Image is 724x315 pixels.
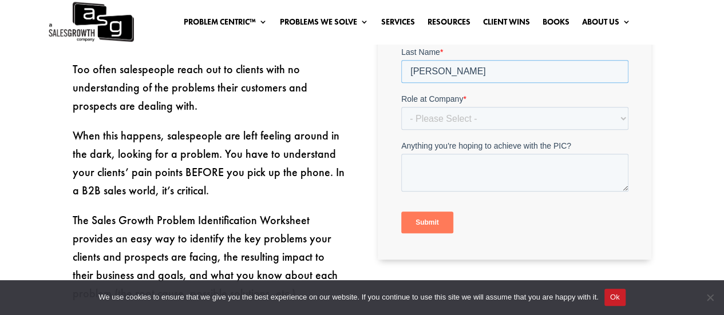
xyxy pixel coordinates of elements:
[581,18,630,30] a: About Us
[704,292,715,303] span: No
[183,18,267,30] a: Problem Centric™
[73,126,346,211] p: When this happens, salespeople are left feeling around in the dark, looking for a problem. You ha...
[98,292,598,303] span: We use cookies to ensure that we give you the best experience on our website. If you continue to ...
[73,60,346,126] p: Too often salespeople reach out to clients with no understanding of the problems their customers ...
[482,18,529,30] a: Client Wins
[279,18,368,30] a: Problems We Solve
[604,289,626,306] button: Ok
[73,211,346,314] p: The Sales Growth Problem Identification Worksheet provides an easy way to identify the key proble...
[542,18,569,30] a: Books
[427,18,470,30] a: Resources
[381,18,414,30] a: Services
